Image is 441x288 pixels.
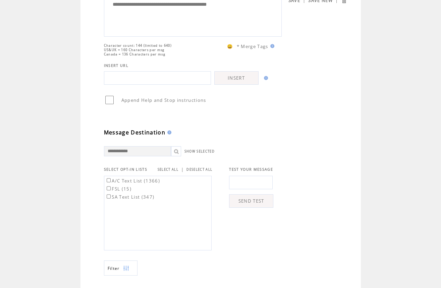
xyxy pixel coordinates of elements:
[107,194,111,199] input: SA Text List (347)
[121,97,206,103] span: Append Help and Stop instructions
[107,186,111,191] input: FSL (15)
[107,178,111,182] input: A/C Text List (1366)
[229,167,273,172] span: TEST YOUR MESSAGE
[214,71,259,85] a: INSERT
[104,48,165,52] span: US&UK = 160 Characters per msg
[104,63,128,68] span: INSERT URL
[184,149,215,154] a: SHOW SELECTED
[105,178,160,184] label: A/C Text List (1366)
[105,194,155,200] label: SA Text List (347)
[268,44,274,48] img: help.gif
[227,43,233,49] span: 😀
[186,167,212,172] a: DESELECT ALL
[104,129,165,136] span: Message Destination
[165,130,171,134] img: help.gif
[237,43,268,49] span: * Merge Tags
[105,186,132,192] label: FSL (15)
[229,194,273,208] a: SEND TEST
[108,265,120,271] span: Show filters
[104,260,137,276] a: Filter
[123,261,129,276] img: filters.png
[181,166,184,172] span: |
[104,167,147,172] span: SELECT OPT-IN LISTS
[158,167,178,172] a: SELECT ALL
[104,52,165,56] span: Canada = 136 Characters per msg
[104,43,172,48] span: Character count: 144 (limited to 640)
[262,76,268,80] img: help.gif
